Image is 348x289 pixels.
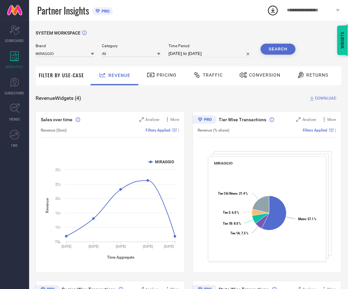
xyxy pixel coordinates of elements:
span: PRO [100,9,110,14]
span: SCORECARDS [5,38,24,43]
tspan: Metro [298,218,306,221]
text: [DATE] [61,245,71,248]
span: Analyse [302,117,316,122]
span: Filter By Use-Case [39,71,84,79]
span: FWD [12,143,18,148]
span: Brand [36,44,94,48]
span: Time Period [169,44,253,48]
svg: Zoom [296,117,301,122]
span: More [328,117,336,122]
span: More [171,117,179,122]
span: Tier Wise Transactions [219,117,266,122]
span: SUGGESTIONS [5,91,25,95]
div: Premium [193,115,217,125]
tspan: Tier 1A [230,231,240,235]
span: Sales over time [41,117,72,122]
tspan: Time Aggregate [107,255,135,260]
tspan: Tier 3 & Others [218,192,237,196]
button: Search [261,44,296,55]
text: : 21.4 % [218,192,248,196]
text: MIRAGGIO [155,160,174,164]
span: Partner Insights [37,4,89,17]
text: : 57.1 % [298,218,316,221]
span: TRENDS [9,117,20,122]
span: Revenue [108,73,130,78]
tspan: Tier 2 [223,211,230,214]
text: : 6.0 % [223,211,239,214]
text: 75L [55,240,61,244]
text: [DATE] [164,245,174,248]
text: 2Cr [55,183,61,186]
text: : 7.5 % [230,231,248,235]
span: | [179,128,179,133]
span: MIRAGGIO [214,161,233,166]
span: Returns [307,72,329,78]
text: 1Cr [55,226,61,229]
text: 1Cr [55,211,61,215]
text: [DATE] [143,245,153,248]
span: DOWNLOAD [315,95,337,102]
svg: Zoom [139,117,144,122]
span: Revenue (% share) [198,128,230,133]
text: : 8.0 % [223,222,241,225]
text: [DATE] [116,245,126,248]
span: Conversion [249,72,280,78]
text: 2Cr [55,168,61,172]
span: Filters Applied [303,128,328,133]
span: Revenue (Sum) [41,128,67,133]
text: [DATE] [89,245,99,248]
tspan: Revenue [45,198,49,213]
span: Filters Applied [146,128,171,133]
text: 2Cr [55,197,61,200]
span: WORKSPACE [6,64,24,69]
tspan: Tier 1B [223,222,232,225]
span: SYSTEM WORKSPACE [36,30,81,36]
div: Open download list [267,5,279,16]
span: Category [102,44,161,48]
input: Select time period [169,50,253,58]
span: | [335,128,336,133]
span: Revenue Widgets ( 4 ) [36,95,81,102]
span: Traffic [203,72,223,78]
span: Pricing [157,72,177,78]
span: Analyse [146,117,159,122]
